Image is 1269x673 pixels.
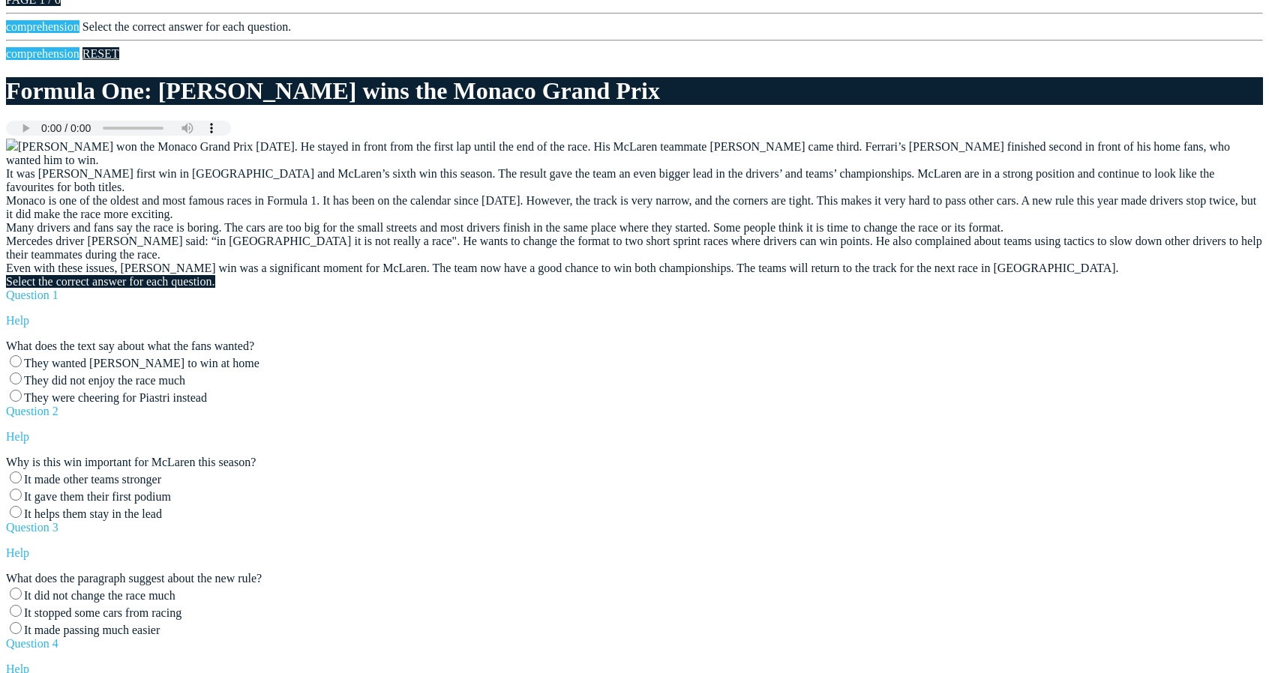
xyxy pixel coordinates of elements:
label: They wanted [PERSON_NAME] to win at home [6,357,259,369]
input: It stopped some cars from racing [10,605,22,617]
label: It made passing much easier [6,624,160,636]
input: It made passing much easier [10,622,22,634]
div: What does the paragraph suggest about the new rule? [6,572,1263,585]
label: They were cheering for Piastri instead [6,391,207,404]
span: Question [6,521,49,534]
p: Help [6,430,1263,444]
div: [PERSON_NAME] won the Monaco Grand Prix [DATE]. He stayed in front from the first lap until the e... [6,139,1263,275]
span: 1 [52,289,58,301]
label: It made other teams stronger [6,473,161,486]
span: Question [6,289,49,301]
input: It helps them stay in the lead [10,506,22,518]
label: It did not change the race much [6,589,175,602]
input: It did not change the race much [10,588,22,600]
a: RESET [82,47,119,60]
span: Question [6,637,49,650]
input: They did not enjoy the race much [10,372,22,384]
img: YzQPhaL4JusXagQ7BO6pTe6kN8eB14BKuN094je1.jpg [6,139,18,151]
p: Help [6,314,1263,328]
label: They did not enjoy the race much [6,374,185,387]
span: comprehension [6,20,79,33]
input: It gave them their first podium [10,489,22,501]
h1: Formula One: [PERSON_NAME] wins the Monaco Grand Prix [6,77,1263,105]
div: What does the text say about what the fans wanted? [6,339,1263,353]
label: It stopped some cars from racing [6,606,181,619]
span: Select the correct answer for each question. [6,275,215,288]
label: It helps them stay in the lead [6,507,162,520]
span: Question [6,405,49,417]
span: 2 [52,405,58,417]
input: It made other teams stronger [10,471,22,483]
span: 4 [52,637,58,650]
div: Why is this win important for McLaren this season? [6,456,1263,469]
span: comprehension [6,47,79,60]
input: They were cheering for Piastri instead [10,390,22,402]
label: It gave them their first podium [6,490,171,503]
audio: Your browser does not support the audio element. [6,121,231,136]
p: Help [6,546,1263,560]
span: Select the correct answer for each question. [82,20,292,33]
input: They wanted [PERSON_NAME] to win at home [10,355,22,367]
span: 3 [52,521,58,534]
